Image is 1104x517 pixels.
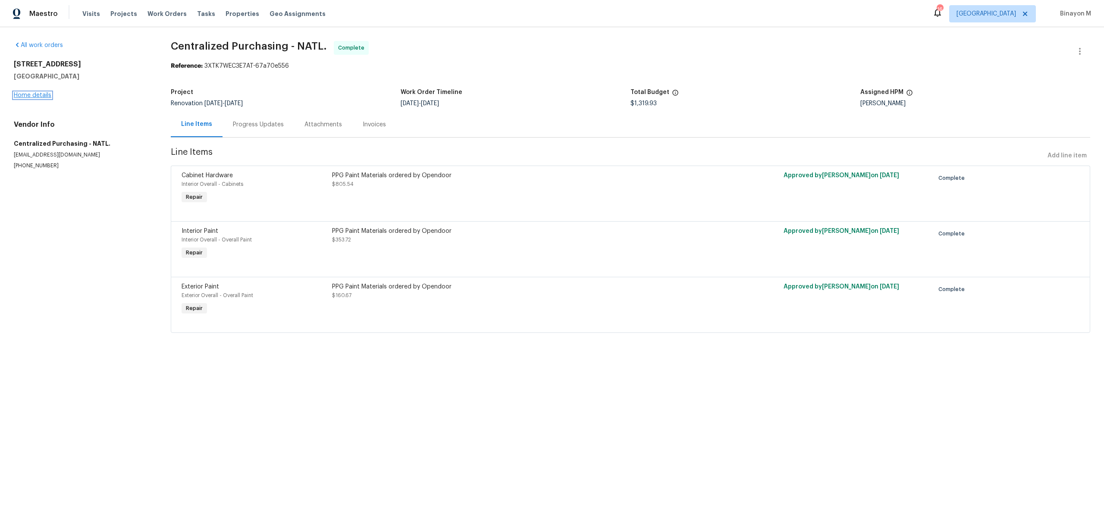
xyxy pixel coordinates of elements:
span: [DATE] [421,100,439,107]
h4: Vendor Info [14,120,150,129]
span: Complete [938,229,968,238]
span: Interior Paint [182,228,218,234]
span: Exterior Paint [182,284,219,290]
span: $160.67 [332,293,351,298]
div: Invoices [363,120,386,129]
div: PPG Paint Materials ordered by Opendoor [332,227,703,235]
span: Binayon M [1057,9,1091,18]
span: [DATE] [880,228,899,234]
p: [EMAIL_ADDRESS][DOMAIN_NAME] [14,151,150,159]
span: [GEOGRAPHIC_DATA] [957,9,1016,18]
h5: Work Order Timeline [401,89,462,95]
h5: Total Budget [630,89,669,95]
span: [DATE] [880,172,899,179]
span: Centralized Purchasing - NATL. [171,41,327,51]
span: Complete [938,174,968,182]
div: Attachments [304,120,342,129]
div: PPG Paint Materials ordered by Opendoor [332,171,703,180]
div: Line Items [181,120,212,128]
span: Projects [110,9,137,18]
span: Line Items [171,148,1044,164]
span: Complete [938,285,968,294]
span: - [401,100,439,107]
h5: Assigned HPM [860,89,903,95]
span: [DATE] [204,100,223,107]
span: Interior Overall - Overall Paint [182,237,252,242]
span: Renovation [171,100,243,107]
span: $805.54 [332,182,354,187]
span: Geo Assignments [270,9,326,18]
span: Repair [182,304,206,313]
h5: Centralized Purchasing - NATL. [14,139,150,148]
div: [PERSON_NAME] [860,100,1090,107]
span: Tasks [197,11,215,17]
span: Repair [182,193,206,201]
span: Approved by [PERSON_NAME] on [784,284,899,290]
span: Maestro [29,9,58,18]
span: Approved by [PERSON_NAME] on [784,172,899,179]
span: Interior Overall - Cabinets [182,182,243,187]
h5: [GEOGRAPHIC_DATA] [14,72,150,81]
div: Progress Updates [233,120,284,129]
span: Complete [338,44,368,52]
a: All work orders [14,42,63,48]
div: 16 [937,5,943,14]
span: The hpm assigned to this work order. [906,89,913,100]
span: [DATE] [401,100,419,107]
span: Properties [226,9,259,18]
div: 3XTK7WEC3E7AT-67a70e556 [171,62,1090,70]
span: Approved by [PERSON_NAME] on [784,228,899,234]
a: Home details [14,92,51,98]
span: - [204,100,243,107]
span: Visits [82,9,100,18]
div: PPG Paint Materials ordered by Opendoor [332,282,703,291]
h2: [STREET_ADDRESS] [14,60,150,69]
h5: Project [171,89,193,95]
span: Work Orders [147,9,187,18]
span: $1,319.93 [630,100,657,107]
span: [DATE] [880,284,899,290]
span: Repair [182,248,206,257]
span: The total cost of line items that have been proposed by Opendoor. This sum includes line items th... [672,89,679,100]
p: [PHONE_NUMBER] [14,162,150,169]
span: [DATE] [225,100,243,107]
span: Exterior Overall - Overall Paint [182,293,253,298]
span: $353.72 [332,237,351,242]
span: Cabinet Hardware [182,172,233,179]
b: Reference: [171,63,203,69]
